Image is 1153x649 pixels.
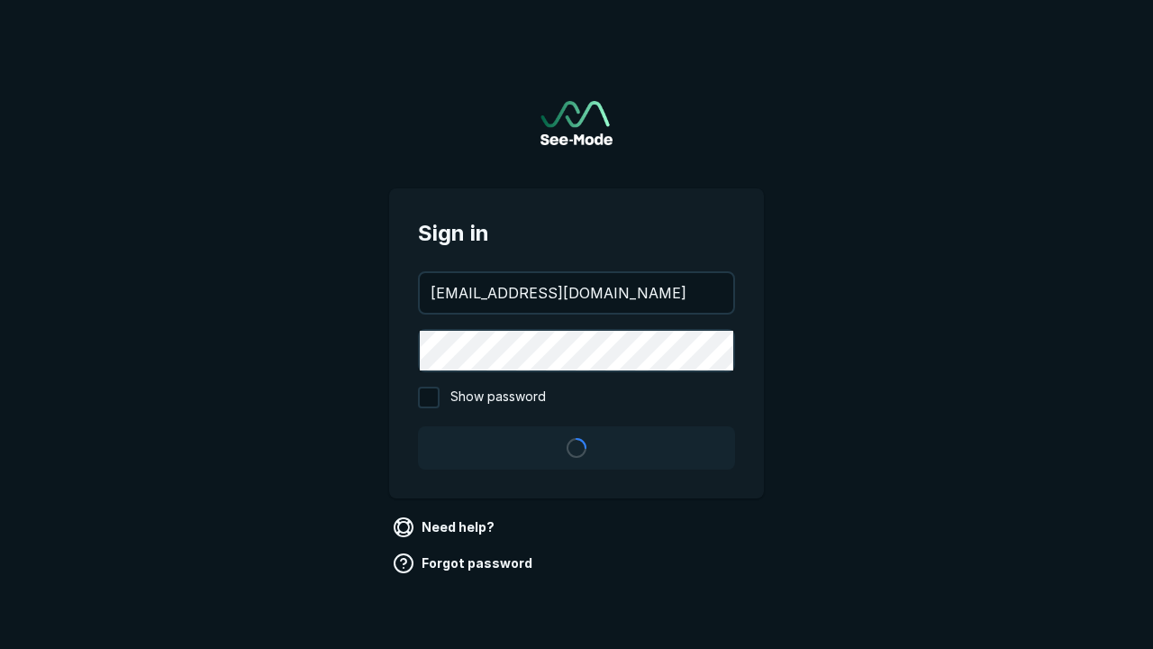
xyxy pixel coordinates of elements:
a: Forgot password [389,549,540,578]
input: your@email.com [420,273,733,313]
span: Show password [450,387,546,408]
a: Go to sign in [540,101,613,145]
img: See-Mode Logo [540,101,613,145]
span: Sign in [418,217,735,250]
a: Need help? [389,513,502,542]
